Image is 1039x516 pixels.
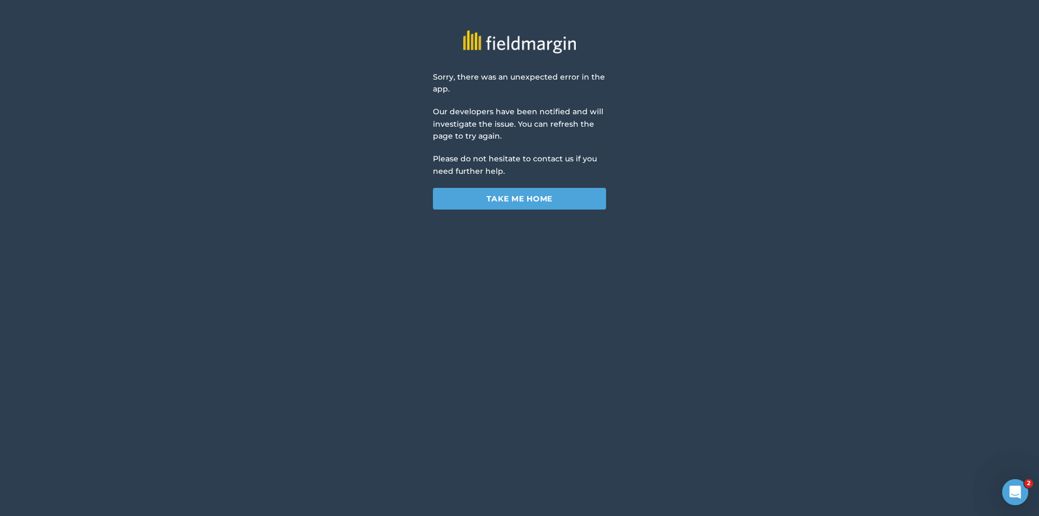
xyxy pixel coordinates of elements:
iframe: Intercom live chat [1002,479,1028,505]
img: fieldmargin logo [463,30,576,54]
p: Please do not hesitate to contact us if you need further help. [433,153,606,177]
p: Our developers have been notified and will investigate the issue. You can refresh the page to try... [433,106,606,142]
span: 2 [1024,479,1033,488]
a: Take me home [433,188,606,210]
p: Sorry, there was an unexpected error in the app. [433,71,606,95]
